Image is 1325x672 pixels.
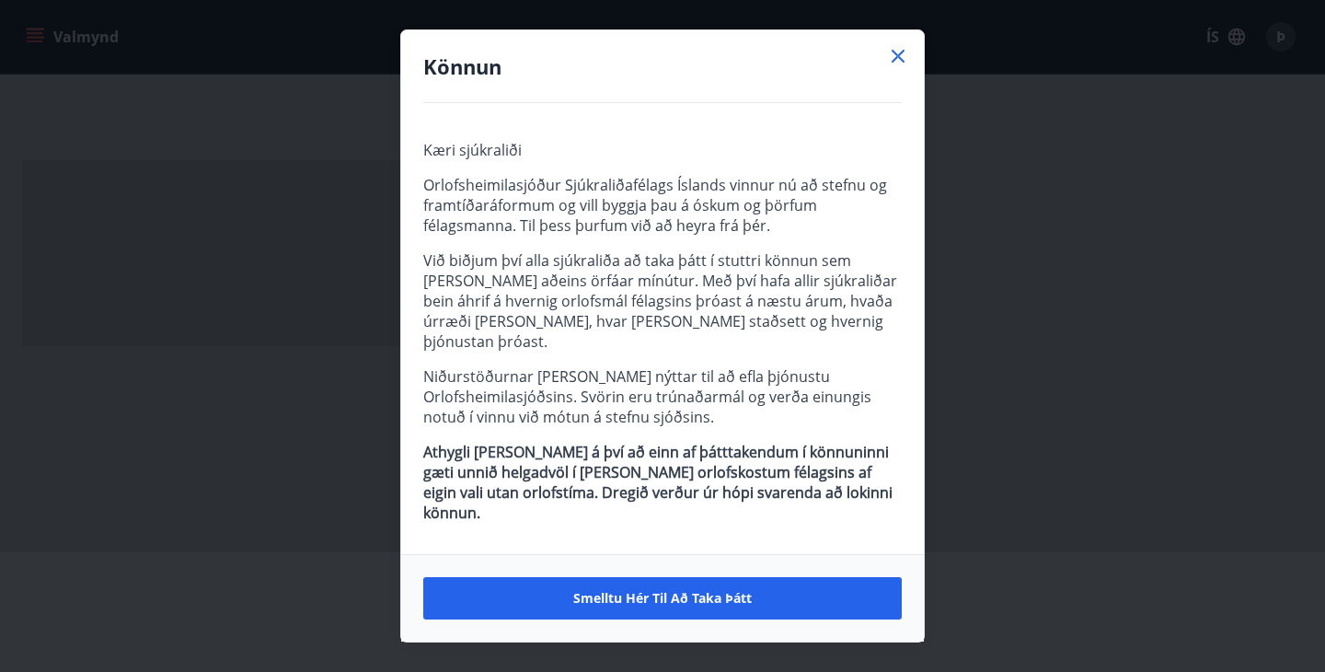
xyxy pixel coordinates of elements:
[423,577,902,620] button: Smelltu hér til að taka þátt
[423,175,902,236] p: Orlofsheimilasjóður Sjúkraliðafélags Íslands vinnur nú að stefnu og framtíðaráformum og vill bygg...
[573,589,752,608] span: Smelltu hér til að taka þátt
[423,366,902,427] p: Niðurstöðurnar [PERSON_NAME] nýttar til að efla þjónustu Orlofsheimilasjóðsins. Svörin eru trúnað...
[423,442,893,523] strong: Athygli [PERSON_NAME] á því að einn af þátttakendum í könnuninni gæti unnið helgadvöl í [PERSON_N...
[423,52,902,80] h4: Könnun
[423,140,902,160] p: Kæri sjúkraliði
[423,250,902,352] p: Við biðjum því alla sjúkraliða að taka þátt í stuttri könnun sem [PERSON_NAME] aðeins örfáar mínú...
